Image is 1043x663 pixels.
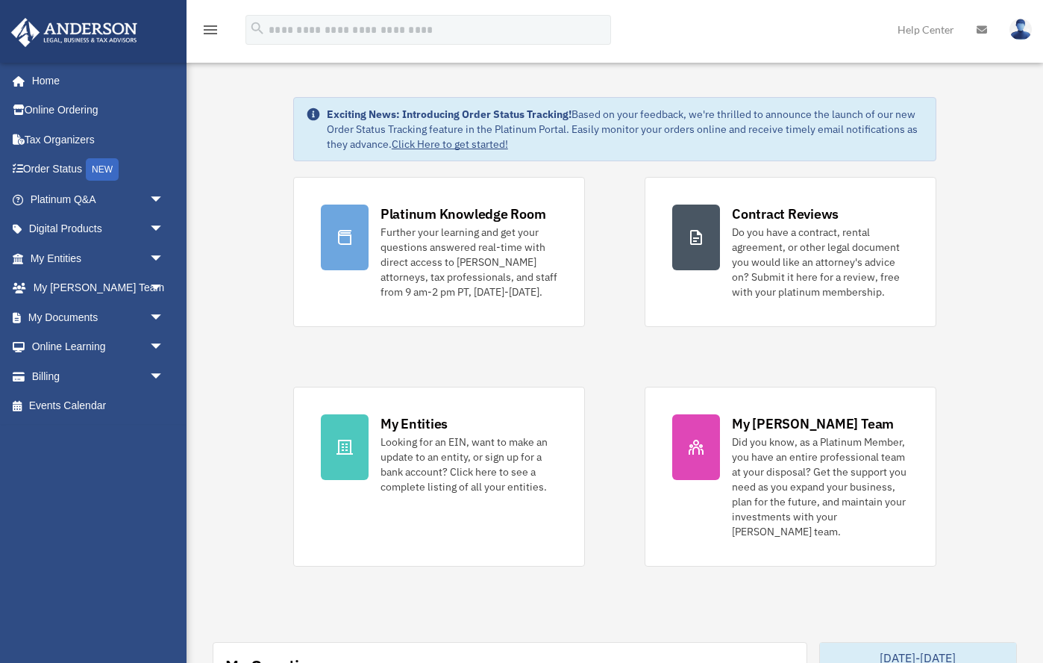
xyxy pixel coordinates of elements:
[10,214,187,244] a: Digital Productsarrow_drop_down
[1009,19,1032,40] img: User Pic
[149,332,179,363] span: arrow_drop_down
[86,158,119,181] div: NEW
[149,273,179,304] span: arrow_drop_down
[732,205,839,223] div: Contract Reviews
[10,302,187,332] a: My Documentsarrow_drop_down
[249,20,266,37] i: search
[327,107,924,152] div: Based on your feedback, we're thrilled to announce the launch of our new Order Status Tracking fe...
[201,26,219,39] a: menu
[149,243,179,274] span: arrow_drop_down
[10,96,187,125] a: Online Ordering
[10,361,187,391] a: Billingarrow_drop_down
[10,66,179,96] a: Home
[10,243,187,273] a: My Entitiesarrow_drop_down
[10,332,187,362] a: Online Learningarrow_drop_down
[732,225,909,299] div: Do you have a contract, rental agreement, or other legal document you would like an attorney's ad...
[645,387,936,567] a: My [PERSON_NAME] Team Did you know, as a Platinum Member, you have an entire professional team at...
[149,302,179,333] span: arrow_drop_down
[327,108,571,121] strong: Exciting News: Introducing Order Status Tracking!
[380,205,546,223] div: Platinum Knowledge Room
[10,273,187,303] a: My [PERSON_NAME] Teamarrow_drop_down
[10,184,187,214] a: Platinum Q&Aarrow_drop_down
[293,177,585,327] a: Platinum Knowledge Room Further your learning and get your questions answered real-time with dire...
[201,21,219,39] i: menu
[732,414,894,433] div: My [PERSON_NAME] Team
[645,177,936,327] a: Contract Reviews Do you have a contract, rental agreement, or other legal document you would like...
[10,125,187,155] a: Tax Organizers
[10,391,187,421] a: Events Calendar
[380,225,557,299] div: Further your learning and get your questions answered real-time with direct access to [PERSON_NAM...
[10,155,187,185] a: Order StatusNEW
[732,435,909,539] div: Did you know, as a Platinum Member, you have an entire professional team at your disposal? Get th...
[293,387,585,567] a: My Entities Looking for an EIN, want to make an update to an entity, or sign up for a bank accoun...
[149,214,179,245] span: arrow_drop_down
[380,435,557,494] div: Looking for an EIN, want to make an update to an entity, or sign up for a bank account? Click her...
[380,414,448,433] div: My Entities
[149,361,179,392] span: arrow_drop_down
[392,137,508,151] a: Click Here to get started!
[149,184,179,215] span: arrow_drop_down
[7,18,142,47] img: Anderson Advisors Platinum Portal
